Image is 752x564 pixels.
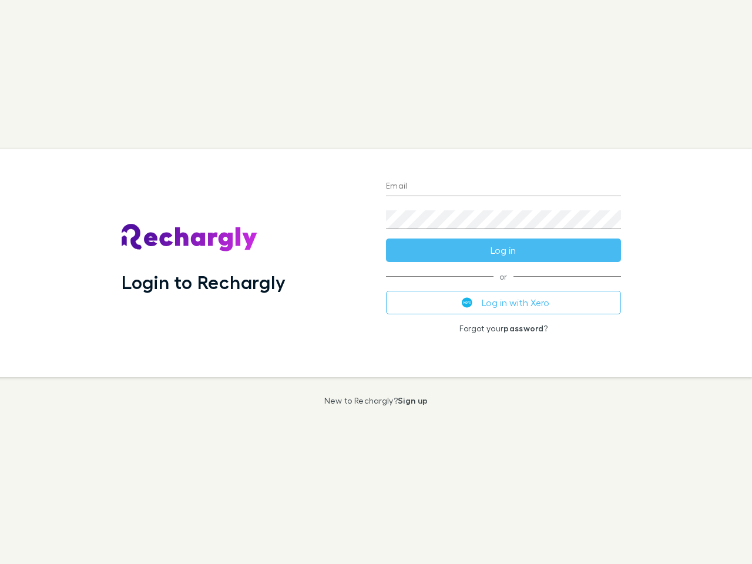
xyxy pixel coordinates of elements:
a: Sign up [398,395,428,405]
h1: Login to Rechargly [122,271,286,293]
p: New to Rechargly? [324,396,428,405]
img: Xero's logo [462,297,472,308]
span: or [386,276,621,277]
button: Log in [386,239,621,262]
p: Forgot your ? [386,324,621,333]
button: Log in with Xero [386,291,621,314]
img: Rechargly's Logo [122,224,258,252]
a: password [503,323,543,333]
